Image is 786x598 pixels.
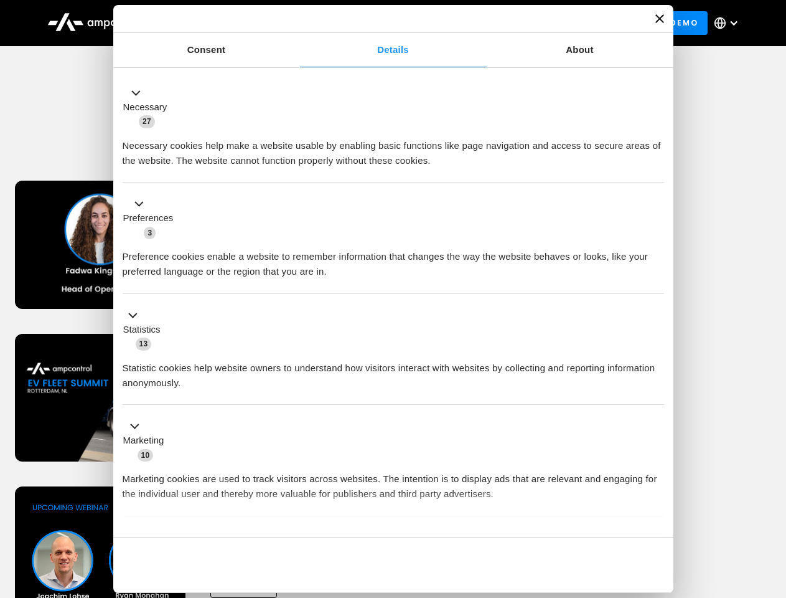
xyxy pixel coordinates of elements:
a: About [487,33,673,67]
label: Preferences [123,211,174,225]
label: Statistics [123,323,161,337]
h1: Upcoming Webinars [15,126,772,156]
div: Marketing cookies are used to track visitors across websites. The intention is to display ads tha... [123,462,664,501]
span: 13 [136,338,152,350]
div: Necessary cookies help make a website usable by enabling basic functions like page navigation and... [123,129,664,168]
span: 3 [144,227,156,239]
span: 10 [138,449,154,462]
button: Statistics (13) [123,308,168,351]
button: Preferences (3) [123,197,181,240]
div: Statistic cookies help website owners to understand how visitors interact with websites by collec... [123,351,664,391]
span: 27 [139,115,155,128]
label: Necessary [123,100,167,115]
label: Marketing [123,434,164,448]
button: Unclassified (2) [123,530,225,546]
button: Marketing (10) [123,419,172,463]
button: Close banner [655,14,664,23]
span: 2 [205,532,217,544]
button: Okay [485,547,663,583]
a: Consent [113,33,300,67]
a: Details [300,33,487,67]
div: Preference cookies enable a website to remember information that changes the way the website beha... [123,240,664,279]
button: Necessary (27) [123,85,175,129]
